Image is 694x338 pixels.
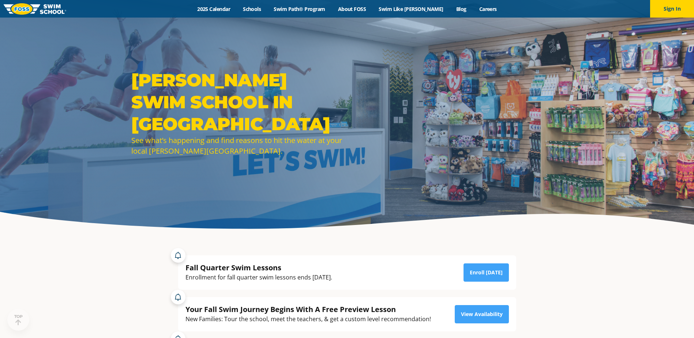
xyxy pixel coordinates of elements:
[4,3,66,15] img: FOSS Swim School Logo
[464,263,509,282] a: Enroll [DATE]
[267,5,331,12] a: Swim Path® Program
[185,304,431,314] div: Your Fall Swim Journey Begins With A Free Preview Lesson
[185,263,332,273] div: Fall Quarter Swim Lessons
[473,5,503,12] a: Careers
[372,5,450,12] a: Swim Like [PERSON_NAME]
[185,273,332,282] div: Enrollment for fall quarter swim lessons ends [DATE].
[131,69,344,135] h1: [PERSON_NAME] Swim School in [GEOGRAPHIC_DATA]
[331,5,372,12] a: About FOSS
[14,314,23,326] div: TOP
[131,135,344,156] div: See what’s happening and find reasons to hit the water at your local [PERSON_NAME][GEOGRAPHIC_DATA].
[450,5,473,12] a: Blog
[237,5,267,12] a: Schools
[185,314,431,324] div: New Families: Tour the school, meet the teachers, & get a custom level recommendation!
[191,5,237,12] a: 2025 Calendar
[455,305,509,323] a: View Availability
